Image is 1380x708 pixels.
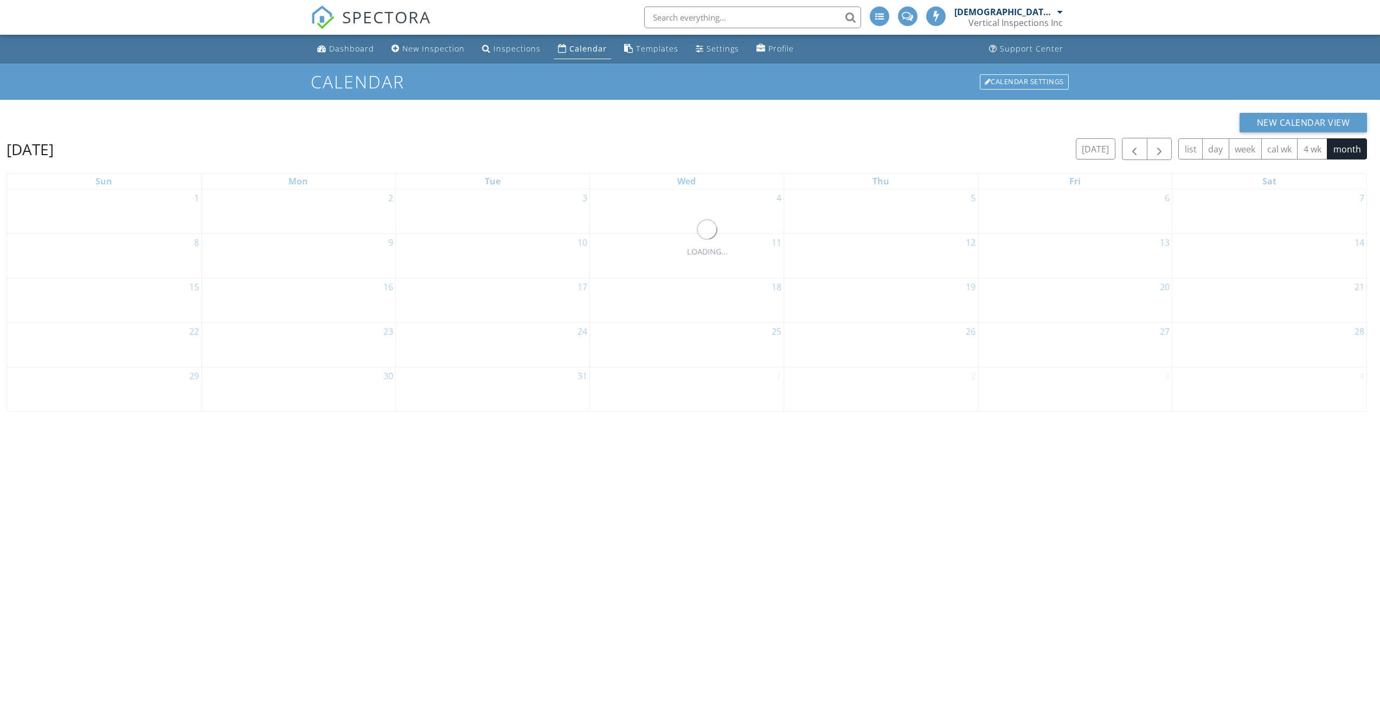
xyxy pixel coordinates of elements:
[575,278,589,296] a: Go to December 17, 2024
[493,43,541,54] div: Inspections
[589,367,784,411] td: Go to January 1, 2025
[1000,43,1063,54] div: Support Center
[978,233,1172,278] td: Go to December 13, 2024
[381,278,395,296] a: Go to December 16, 2024
[1229,138,1262,160] button: week
[784,278,978,322] td: Go to December 19, 2024
[769,323,784,340] a: Go to December 25, 2024
[7,189,201,234] td: Go to December 1, 2024
[978,322,1172,367] td: Go to December 27, 2024
[784,233,978,278] td: Go to December 12, 2024
[589,189,784,234] td: Go to December 4, 2024
[1172,233,1366,278] td: Go to December 14, 2024
[784,322,978,367] td: Go to December 26, 2024
[187,367,201,385] a: Go to December 29, 2024
[675,174,698,189] a: Wednesday
[311,72,1070,91] h1: Calendar
[1147,138,1172,160] button: Next month
[286,174,310,189] a: Monday
[7,278,201,322] td: Go to December 15, 2024
[687,246,728,258] div: LOADING...
[1172,189,1366,234] td: Go to December 7, 2024
[1352,234,1366,251] a: Go to December 14, 2024
[201,367,395,411] td: Go to December 30, 2024
[1163,367,1172,385] a: Go to January 3, 2025
[395,322,589,367] td: Go to December 24, 2024
[980,74,1069,90] div: Calendar Settings
[968,189,978,207] a: Go to December 5, 2024
[589,322,784,367] td: Go to December 25, 2024
[329,43,374,54] div: Dashboard
[589,233,784,278] td: Go to December 11, 2024
[978,367,1172,411] td: Go to January 3, 2025
[580,189,589,207] a: Go to December 3, 2024
[187,278,201,296] a: Go to December 15, 2024
[575,323,589,340] a: Go to December 24, 2024
[979,73,1070,91] a: Calendar Settings
[691,39,743,59] a: Settings
[954,7,1055,17] div: [DEMOGRAPHIC_DATA][PERSON_NAME]
[644,7,861,28] input: Search everything...
[313,39,378,59] a: Dashboard
[1261,138,1298,160] button: cal wk
[1158,234,1172,251] a: Go to December 13, 2024
[395,233,589,278] td: Go to December 10, 2024
[402,43,465,54] div: New Inspection
[381,367,395,385] a: Go to December 30, 2024
[575,367,589,385] a: Go to December 31, 2024
[1352,278,1366,296] a: Go to December 21, 2024
[311,5,335,29] img: The Best Home Inspection Software - Spectora
[978,189,1172,234] td: Go to December 6, 2024
[7,367,201,411] td: Go to December 29, 2024
[769,234,784,251] a: Go to December 11, 2024
[478,39,545,59] a: Inspections
[201,189,395,234] td: Go to December 2, 2024
[1297,138,1327,160] button: 4 wk
[1067,174,1083,189] a: Friday
[395,189,589,234] td: Go to December 3, 2024
[575,234,589,251] a: Go to December 10, 2024
[968,367,978,385] a: Go to January 2, 2025
[192,189,201,207] a: Go to December 1, 2024
[387,39,469,59] a: New Inspection
[784,367,978,411] td: Go to January 2, 2025
[774,189,784,207] a: Go to December 4, 2024
[968,17,1063,28] div: Vertical Inspections Inc
[311,15,431,37] a: SPECTORA
[1327,138,1367,160] button: month
[774,367,784,385] a: Go to January 1, 2025
[769,278,784,296] a: Go to December 18, 2024
[1163,189,1172,207] a: Go to December 6, 2024
[569,43,607,54] div: Calendar
[7,233,201,278] td: Go to December 8, 2024
[870,174,891,189] a: Thursday
[752,39,798,59] a: Profile
[1172,367,1366,411] td: Go to January 4, 2025
[1158,278,1172,296] a: Go to December 20, 2024
[201,233,395,278] td: Go to December 9, 2024
[964,323,978,340] a: Go to December 26, 2024
[386,234,395,251] a: Go to December 9, 2024
[1122,138,1147,160] button: Previous month
[93,174,114,189] a: Sunday
[1260,174,1279,189] a: Saturday
[7,322,201,367] td: Go to December 22, 2024
[554,39,611,59] a: Calendar
[985,39,1068,59] a: Support Center
[978,278,1172,322] td: Go to December 20, 2024
[192,234,201,251] a: Go to December 8, 2024
[386,189,395,207] a: Go to December 2, 2024
[187,323,201,340] a: Go to December 22, 2024
[201,278,395,322] td: Go to December 16, 2024
[395,278,589,322] td: Go to December 17, 2024
[589,278,784,322] td: Go to December 18, 2024
[1172,322,1366,367] td: Go to December 28, 2024
[342,5,431,28] span: SPECTORA
[381,323,395,340] a: Go to December 23, 2024
[1202,138,1229,160] button: day
[1158,323,1172,340] a: Go to December 27, 2024
[1178,138,1203,160] button: list
[1240,113,1368,132] button: New Calendar View
[768,43,794,54] div: Profile
[620,39,683,59] a: Templates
